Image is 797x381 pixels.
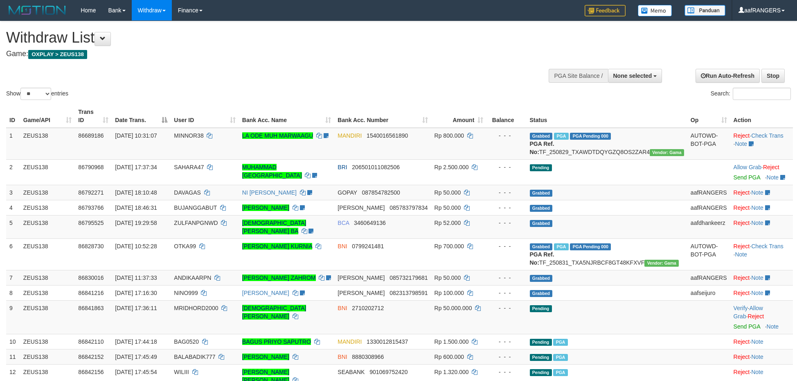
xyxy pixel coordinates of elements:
[6,185,20,200] td: 3
[687,285,730,300] td: aafseijuro
[20,104,75,128] th: Game/API: activate to sort column ascending
[115,132,157,139] span: [DATE] 10:31:07
[490,304,523,312] div: - - -
[242,338,311,345] a: BAGUS PRIYO SAPUTRO
[734,164,761,170] a: Allow Grab
[730,200,793,215] td: ·
[435,220,461,226] span: Rp 52.000
[435,369,469,375] span: Rp 1.320.000
[389,204,428,211] span: Copy 085783797834 to clipboard
[490,163,523,171] div: - - -
[20,300,75,334] td: ZEUS138
[687,128,730,160] td: AUTOWD-BOT-PGA
[734,323,760,330] a: Send PGA
[530,369,552,376] span: Pending
[115,369,157,375] span: [DATE] 17:45:54
[751,189,763,196] a: Note
[174,204,217,211] span: BUJANGGABUT
[530,243,553,250] span: Grabbed
[20,185,75,200] td: ZEUS138
[530,190,553,197] span: Grabbed
[490,242,523,250] div: - - -
[174,243,196,249] span: OTKA99
[20,88,51,100] select: Showentries
[733,88,791,100] input: Search:
[435,305,472,311] span: Rp 50.000.000
[431,104,487,128] th: Amount: activate to sort column ascending
[174,164,204,170] span: SAHARA47
[734,132,750,139] a: Reject
[490,353,523,361] div: - - -
[730,300,793,334] td: · ·
[435,204,461,211] span: Rp 50.000
[115,164,157,170] span: [DATE] 17:37:34
[352,164,400,170] span: Copy 206501011082506 to clipboard
[530,141,554,155] b: PGA Ref. No:
[338,338,362,345] span: MANDIRI
[751,220,763,226] a: Note
[435,243,464,249] span: Rp 700.000
[687,185,730,200] td: aafRANGERS
[751,132,783,139] a: Check Trans
[730,334,793,349] td: ·
[369,369,408,375] span: Copy 901069752420 to clipboard
[338,164,347,170] span: BRI
[763,164,779,170] a: Reject
[530,339,552,346] span: Pending
[334,104,431,128] th: Bank Acc. Number: activate to sort column ascending
[734,305,763,320] span: ·
[730,185,793,200] td: ·
[608,69,662,83] button: None selected
[115,220,157,226] span: [DATE] 19:29:58
[174,305,218,311] span: MRIDHORD2000
[735,251,747,258] a: Note
[734,354,750,360] a: Reject
[174,338,199,345] span: BAG0520
[730,104,793,128] th: Action
[734,290,750,296] a: Reject
[20,270,75,285] td: ZEUS138
[242,290,289,296] a: [PERSON_NAME]
[6,29,523,46] h1: Withdraw List
[174,220,218,226] span: ZULFANPGNWD
[20,159,75,185] td: ZEUS138
[78,243,104,249] span: 86828730
[112,104,171,128] th: Date Trans.: activate to sort column descending
[435,290,464,296] span: Rp 100.000
[490,338,523,346] div: - - -
[115,290,157,296] span: [DATE] 17:16:30
[751,369,763,375] a: Note
[242,274,316,281] a: [PERSON_NAME] ZAHROM
[530,251,554,266] b: PGA Ref. No:
[734,189,750,196] a: Reject
[490,204,523,212] div: - - -
[78,369,104,375] span: 86842156
[554,243,568,250] span: Marked by aafsreyleap
[28,50,87,59] span: OXPLAY > ZEUS138
[767,174,779,181] a: Note
[362,189,400,196] span: Copy 087854782500 to clipboard
[338,274,385,281] span: [PERSON_NAME]
[730,270,793,285] td: ·
[78,274,104,281] span: 86830016
[530,354,552,361] span: Pending
[115,189,157,196] span: [DATE] 18:10:48
[78,338,104,345] span: 86842110
[585,5,626,16] img: Feedback.jpg
[435,274,461,281] span: Rp 50.000
[748,313,764,320] a: Reject
[751,243,783,249] a: Check Trans
[570,243,611,250] span: PGA Pending
[6,334,20,349] td: 10
[761,69,785,83] a: Stop
[174,274,211,281] span: ANDIKAARPN
[530,290,553,297] span: Grabbed
[174,132,203,139] span: MINNOR38
[6,104,20,128] th: ID
[20,200,75,215] td: ZEUS138
[644,260,679,267] span: Vendor URL: https://trx31.1velocity.biz
[174,369,189,375] span: WILIII
[242,220,306,234] a: [DEMOGRAPHIC_DATA][PERSON_NAME] BA
[435,132,464,139] span: Rp 800.000
[530,133,553,140] span: Grabbed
